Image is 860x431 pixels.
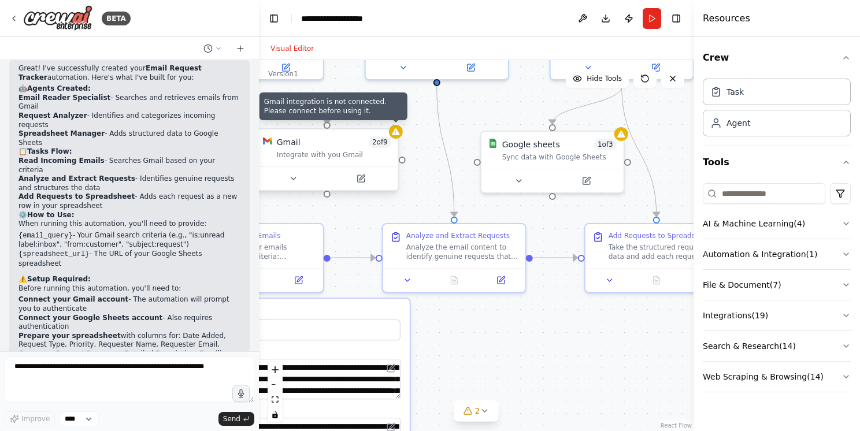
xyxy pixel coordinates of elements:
[502,153,617,162] div: Sync data with Google Sheets
[703,12,750,25] h4: Resources
[18,112,240,129] li: - Identifies and categorizes incoming requests
[623,61,688,75] button: Open in side panel
[266,10,282,27] button: Hide left sidebar
[5,411,55,426] button: Improve
[703,179,851,402] div: Tools
[703,300,851,330] button: Integrations(19)
[18,157,240,174] li: - Searches Gmail based on your criteria
[268,407,283,422] button: toggle interactivity
[480,131,625,194] div: Google SheetsGoogle sheets1of3Sync data with Google Sheets
[18,129,105,138] strong: Spreadsheet Manager
[429,273,479,287] button: No output available
[703,270,851,300] button: File & Document(7)
[18,112,87,120] strong: Request Analyzer
[566,69,629,88] button: Hide Tools
[27,275,91,283] strong: Setup Required:
[726,117,750,129] div: Agent
[703,74,851,146] div: Crew
[406,231,510,240] div: Analyze and Extract Requests
[703,331,851,361] button: Search & Research(14)
[18,231,240,250] li: - Your Gmail search criteria (e.g., "is:unread label:inbox", "from:customer", "subject:request")
[587,74,622,83] span: Hide Tools
[703,209,851,239] button: AI & Machine Learning(4)
[584,223,729,293] div: Add Requests to SpreadsheetTake the structured request data and add each request as a new row in ...
[27,147,72,155] strong: Tasks Flow:
[268,362,283,377] button: zoom in
[21,414,50,423] span: Improve
[18,284,240,293] p: Before running this automation, you'll need to:
[246,86,333,124] g: Edge from e891ac1b-7b84-4670-a864-cab329c1ea16 to 6f177d98-82c6-49f6-9455-5d4a8f9df020
[18,295,240,313] li: - The automation will prompt you to authenticate
[18,64,240,82] p: Great! I've successfully created your automation. Here's what I've built for you:
[18,332,121,340] strong: Prepare your spreadsheet
[264,42,321,55] button: Visual Editor
[223,414,240,423] span: Send
[18,275,240,284] h2: ⚠️
[204,231,281,240] div: Read Incoming Emails
[18,332,240,367] li: with columns for: Date Added, Request Type, Priority, Requester Name, Requester Email, Company, R...
[277,136,301,148] div: Gmail
[18,157,105,165] strong: Read Incoming Emails
[683,273,723,287] button: Open in side panel
[231,42,250,55] button: Start a new chat
[609,243,721,261] div: Take the structured request data and add each request as a new row in the Google Sheets spreadshe...
[609,231,711,240] div: Add Requests to Spreadsheet
[18,129,240,147] li: - Adds structured data to Google Sheets
[190,308,401,317] label: Name
[253,61,318,75] button: Open in side panel
[18,84,240,94] h2: 🤖
[384,361,398,375] button: Open in editor
[703,42,851,74] button: Crew
[268,362,283,422] div: React Flow controls
[190,347,401,356] label: Description
[18,250,240,268] li: - The URL of your Google Sheets spreadsheet
[18,192,240,210] li: - Adds each request as a new row in your spreadsheet
[18,250,89,258] code: {spreadsheet_url}
[218,412,254,426] button: Send
[268,392,283,407] button: fit view
[703,146,851,179] button: Tools
[331,252,375,263] g: Edge from f301ee53-0780-4993-aef9-82a132de3d76 to 105acdb8-3202-42e3-a50e-2489ac60f170
[18,220,240,229] p: When running this automation, you'll need to provide:
[18,232,73,240] code: {email_query}
[18,295,128,303] strong: Connect your Gmail account
[301,13,381,24] nav: breadcrumb
[232,385,250,402] button: Click to speak your automation idea
[594,139,617,150] span: Number of enabled actions
[328,172,394,185] button: Open in side panel
[475,405,480,417] span: 2
[18,64,202,81] strong: Email Request Tracker
[27,84,91,92] strong: Agents Created:
[726,86,744,98] div: Task
[18,174,135,183] strong: Analyze and Extract Requests
[18,147,240,157] h2: 📋
[488,139,498,148] img: Google Sheets
[27,211,75,219] strong: How to Use:
[268,377,283,392] button: zoom out
[547,86,628,124] g: Edge from 8ed9ad95-1703-4a73-9f38-c6ef922f1fe2 to 6f94dba3-0ce0-4a74-98d4-f59b885aa706
[18,314,240,332] li: - Also requires authentication
[703,362,851,392] button: Web Scraping & Browsing(14)
[632,273,681,287] button: No output available
[277,150,391,159] div: Integrate with you Gmail
[268,69,298,79] div: Version 1
[382,223,527,293] div: Analyze and Extract RequestsAnalyze the email content to identify genuine requests that require a...
[263,136,272,146] img: Gmail
[18,314,162,322] strong: Connect your Google Sheets account
[554,174,619,188] button: Open in side panel
[102,12,131,25] div: BETA
[438,61,503,75] button: Open in side panel
[502,139,560,150] div: Google sheets
[616,86,662,216] g: Edge from 8ed9ad95-1703-4a73-9f38-c6ef922f1fe2 to ea0e15ab-5cb0-4ef7-9a24-1437104c9db4
[18,94,240,112] li: - Searches and retrieves emails from Gmail
[23,5,92,31] img: Logo
[18,94,110,102] strong: Email Reader Specialist
[18,192,135,200] strong: Add Requests to Spreadsheet
[533,252,577,263] g: Edge from 105acdb8-3202-42e3-a50e-2489ac60f170 to ea0e15ab-5cb0-4ef7-9a24-1437104c9db4
[180,223,324,293] div: Read Incoming EmailsSearch Gmail for emails matching the criteria: {email_query}. Retrieve the em...
[18,174,240,192] li: - Identifies genuine requests and structures the data
[668,10,684,27] button: Hide right sidebar
[661,422,692,429] a: React Flow attribution
[190,406,401,415] label: Expected Output
[279,273,318,287] button: Open in side panel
